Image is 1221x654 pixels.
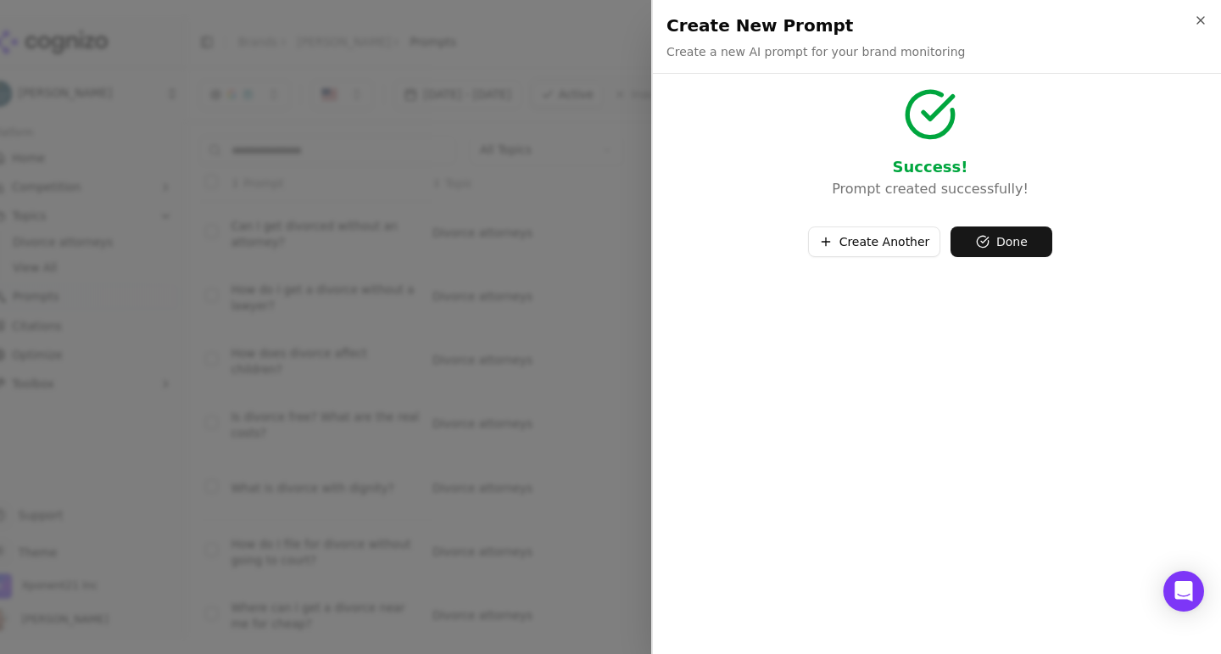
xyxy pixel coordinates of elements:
button: Create Another [808,226,941,257]
p: Create a new AI prompt for your brand monitoring [666,43,965,60]
button: Done [951,226,1052,257]
h2: Create New Prompt [666,14,1207,37]
h3: Success! [666,155,1194,179]
p: Prompt created successfully! [666,179,1194,199]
